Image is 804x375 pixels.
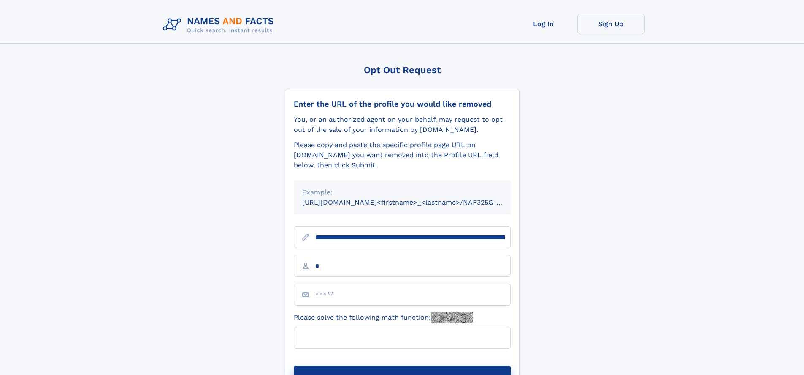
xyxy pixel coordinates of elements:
[302,187,502,197] div: Example:
[285,65,520,75] div: Opt Out Request
[302,198,527,206] small: [URL][DOMAIN_NAME]<firstname>_<lastname>/NAF325G-xxxxxxxx
[510,14,577,34] a: Log In
[294,312,473,323] label: Please solve the following math function:
[577,14,645,34] a: Sign Up
[294,115,511,135] div: You, or an authorized agent on your behalf, may request to opt-out of the sale of your informatio...
[294,99,511,109] div: Enter the URL of the profile you would like removed
[294,140,511,170] div: Please copy and paste the specific profile page URL on [DOMAIN_NAME] you want removed into the Pr...
[160,14,281,36] img: Logo Names and Facts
